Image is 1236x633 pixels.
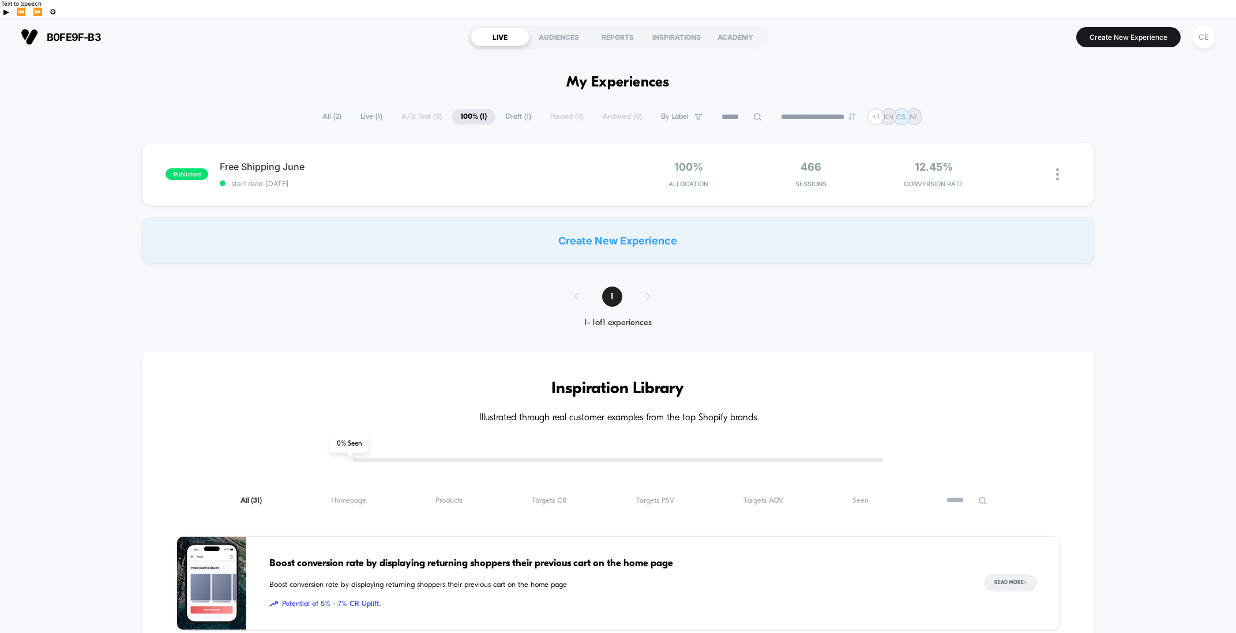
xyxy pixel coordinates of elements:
[269,579,960,591] span: Boost conversion rate by displaying returning shoppers their previous cart on the home page
[497,109,540,125] span: Draft ( 1 )
[251,497,262,504] span: ( 31 )
[848,113,855,120] img: end
[876,180,993,188] span: CONVERSION RATE
[46,7,60,17] button: Settings
[602,287,622,307] span: 1
[435,496,463,505] span: Products
[743,496,783,505] span: Targets AOV
[314,109,350,125] span: All ( 2 )
[532,496,567,505] span: Targets CR
[176,380,1059,398] h3: Inspiration Library
[220,161,617,172] span: Free Shipping June
[661,112,689,121] span: By Label
[21,28,38,46] img: Visually logo
[471,28,529,46] div: LIVE
[29,7,46,17] button: Forward
[13,7,29,17] button: Previous
[142,217,1094,263] div: Create New Experience
[352,109,391,125] span: Live ( 1 )
[647,28,706,46] div: INSPIRATIONS
[566,74,670,91] h1: My Experiences
[47,31,101,43] span: b0fe9f-b3
[241,496,262,505] span: All
[1189,25,1219,49] button: CE
[269,556,960,571] span: Boost conversion rate by displaying returning shoppers their previous cart on the home page
[330,435,369,453] span: 0 % Seen
[706,28,765,46] div: ACADEMY
[884,112,893,121] p: KN
[668,180,708,188] span: Allocation
[331,496,366,505] span: Homepage
[910,112,919,121] p: NL
[674,161,703,173] span: 100%
[220,179,617,188] span: start date: [DATE]
[166,168,208,180] span: published
[984,574,1037,591] button: Read More>
[896,112,906,121] p: CS
[177,537,246,630] img: Boost conversion rate by displaying returning shoppers their previous cart on the home page
[17,28,104,46] button: b0fe9f-b3
[1076,27,1181,47] button: Create New Experience
[452,109,495,125] span: 100% ( 1 )
[915,161,953,173] span: 12.45%
[636,496,674,505] span: Targets PSV
[588,28,647,46] div: REPORTS
[269,598,960,610] span: Potential of 5% - 7% CR Uplift.
[852,496,869,505] span: Seen
[867,108,884,125] div: + 1
[529,28,588,46] div: AUDIENCES
[753,180,870,188] span: Sessions
[176,413,1059,424] h4: Illustrated through real customer examples from the top Shopify brands
[1056,168,1059,180] img: close
[1193,26,1215,48] div: CE
[562,318,674,328] div: 1 - 1 of 1 experiences
[801,161,821,173] span: 466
